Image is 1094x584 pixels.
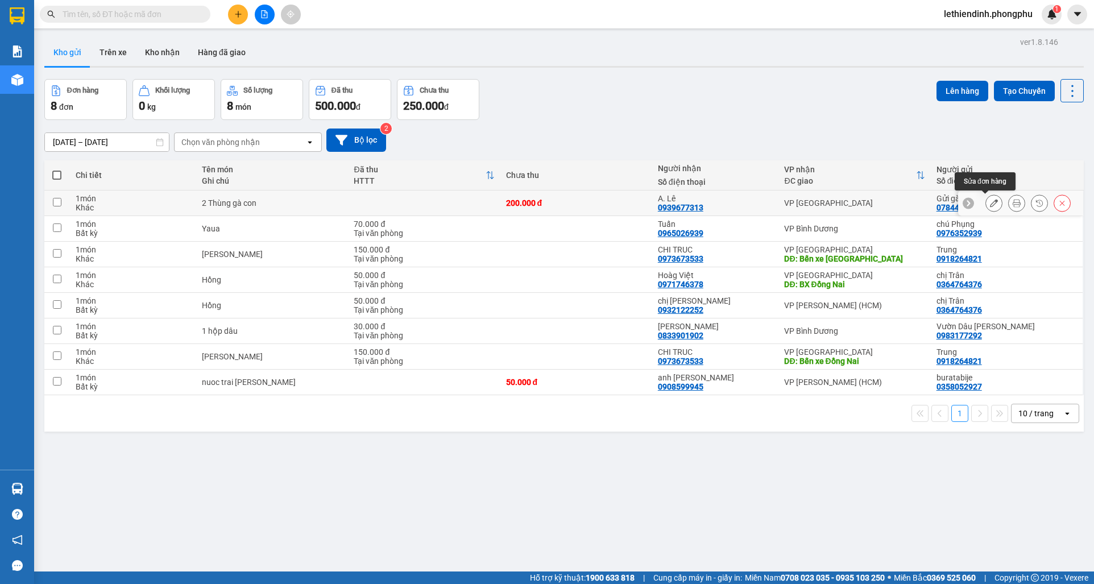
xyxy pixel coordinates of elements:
[354,357,494,366] div: Tại văn phòng
[784,378,925,387] div: VP [PERSON_NAME] (HCM)
[784,357,925,366] div: DĐ: Bến xe Đồng Nai
[951,405,968,422] button: 1
[147,102,156,111] span: kg
[936,194,1077,203] div: Gửi gà
[331,86,353,94] div: Đã thu
[76,280,191,289] div: Khác
[658,177,773,187] div: Số điện thoại
[139,99,145,113] span: 0
[11,74,23,86] img: warehouse-icon
[287,10,295,18] span: aim
[12,560,23,571] span: message
[1018,408,1054,419] div: 10 / trang
[1063,409,1072,418] svg: open
[202,301,342,310] div: Hồng
[781,573,885,582] strong: 0708 023 035 - 0935 103 250
[76,322,191,331] div: 1 món
[354,280,494,289] div: Tại văn phòng
[936,229,982,238] div: 0976352939
[235,102,251,111] span: món
[155,86,190,94] div: Khối lượng
[784,176,915,185] div: ĐC giao
[243,86,272,94] div: Số lượng
[59,102,73,111] span: đơn
[506,171,647,180] div: Chưa thu
[228,5,248,24] button: plus
[936,176,1077,185] div: Số điện thoại
[234,10,242,18] span: plus
[936,203,982,212] div: 0784456984
[658,373,773,382] div: anh Huy
[936,81,988,101] button: Lên hàng
[1072,9,1083,19] span: caret-down
[658,245,773,254] div: CHI TRUC
[935,7,1042,21] span: lethiendinh.phongphu
[1053,5,1061,13] sup: 1
[326,129,386,152] button: Bộ lọc
[1020,36,1058,48] div: ver 1.8.146
[936,347,1077,357] div: Trung
[658,254,703,263] div: 0973673533
[784,198,925,208] div: VP [GEOGRAPHIC_DATA]
[784,165,915,174] div: VP nhận
[927,573,976,582] strong: 0369 525 060
[76,219,191,229] div: 1 món
[955,172,1016,190] div: Sửa đơn hàng
[936,305,982,314] div: 0364764376
[1067,5,1087,24] button: caret-down
[380,123,392,134] sup: 2
[76,331,191,340] div: Bất kỳ
[76,347,191,357] div: 1 món
[658,347,773,357] div: CHI TRUC
[354,271,494,280] div: 50.000 đ
[784,254,925,263] div: DĐ: Bến xe Biên Hoà
[936,165,1077,174] div: Người gửi
[181,136,260,148] div: Chọn văn phòng nhận
[784,280,925,289] div: DĐ: BX Đồng Nai
[784,326,925,336] div: VP Bình Dương
[643,571,645,584] span: |
[90,39,136,66] button: Trên xe
[894,571,976,584] span: Miền Bắc
[397,79,479,120] button: Chưa thu250.000đ
[202,198,342,208] div: 2 Thùng gà con
[67,86,98,94] div: Đơn hàng
[11,45,23,57] img: solution-icon
[202,326,342,336] div: 1 hộp dâu
[63,8,197,20] input: Tìm tên, số ĐT hoặc mã đơn
[936,254,982,263] div: 0918264821
[221,79,303,120] button: Số lượng8món
[936,296,1077,305] div: chị Trân
[658,203,703,212] div: 0939677313
[11,483,23,495] img: warehouse-icon
[76,357,191,366] div: Khác
[784,271,925,280] div: VP [GEOGRAPHIC_DATA]
[202,378,342,387] div: nuoc trai cay
[51,99,57,113] span: 8
[444,102,449,111] span: đ
[936,357,982,366] div: 0918264821
[658,296,773,305] div: chị Tú
[506,378,647,387] div: 50.000 đ
[202,165,342,174] div: Tên món
[658,194,773,203] div: A. Lê
[658,164,773,173] div: Người nhận
[76,245,191,254] div: 1 món
[348,160,500,190] th: Toggle SortBy
[76,305,191,314] div: Bất kỳ
[12,535,23,545] span: notification
[45,133,169,151] input: Select a date range.
[506,198,647,208] div: 200.000 đ
[354,347,494,357] div: 150.000 đ
[315,99,356,113] span: 500.000
[309,79,391,120] button: Đã thu500.000đ
[354,245,494,254] div: 150.000 đ
[76,254,191,263] div: Khác
[76,194,191,203] div: 1 món
[936,382,982,391] div: 0358052927
[784,301,925,310] div: VP [PERSON_NAME] (HCM)
[354,305,494,314] div: Tại văn phòng
[658,305,703,314] div: 0932122252
[255,5,275,24] button: file-add
[658,357,703,366] div: 0973673533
